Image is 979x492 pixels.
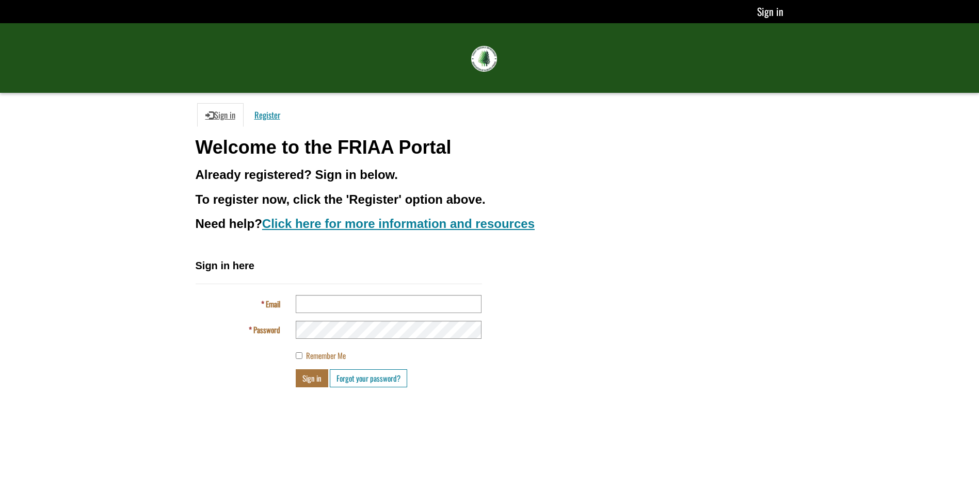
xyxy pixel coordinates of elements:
a: Sign in [757,4,783,19]
h3: Need help? [196,217,784,231]
img: FRIAA Submissions Portal [471,46,497,72]
a: Forgot your password? [330,369,407,387]
span: Email [266,298,280,309]
a: Click here for more information and resources [262,217,535,231]
a: Sign in [197,103,244,127]
span: Remember Me [306,350,346,361]
input: Remember Me [296,352,302,359]
a: Register [246,103,288,127]
span: Sign in here [196,260,254,271]
h1: Welcome to the FRIAA Portal [196,137,784,158]
span: Password [253,324,280,335]
h3: Already registered? Sign in below. [196,168,784,182]
h3: To register now, click the 'Register' option above. [196,193,784,206]
button: Sign in [296,369,328,387]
